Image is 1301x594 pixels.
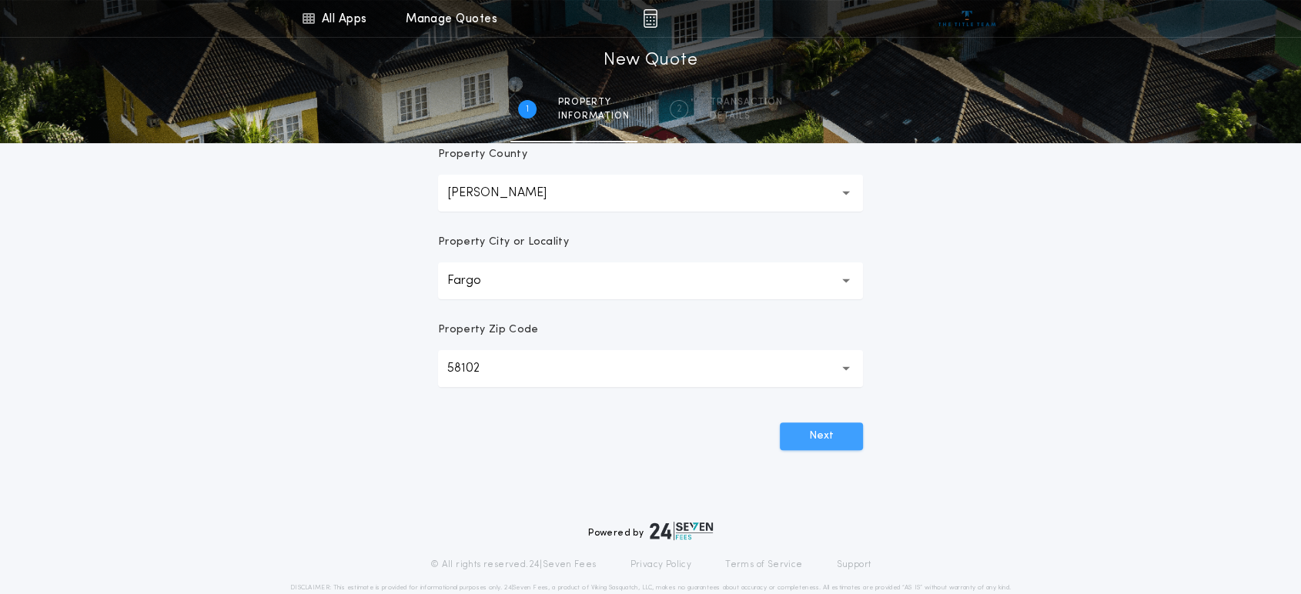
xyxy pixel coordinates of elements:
[438,235,569,250] p: Property City or Locality
[447,359,504,378] p: 58102
[438,350,863,387] button: 58102
[836,559,871,571] a: Support
[630,559,692,571] a: Privacy Policy
[526,103,529,115] h2: 1
[780,422,863,450] button: Next
[447,184,571,202] p: [PERSON_NAME]
[604,48,697,73] h1: New Quote
[438,322,538,338] p: Property Zip Code
[438,147,527,162] p: Property County
[558,96,630,108] span: Property
[558,110,630,122] span: information
[710,110,783,122] span: details
[650,522,713,540] img: logo
[430,559,597,571] p: © All rights reserved. 24|Seven Fees
[438,262,863,299] button: Fargo
[643,9,657,28] img: img
[447,272,506,290] p: Fargo
[938,11,996,26] img: vs-icon
[710,96,783,108] span: Transaction
[677,103,682,115] h2: 2
[438,175,863,212] button: [PERSON_NAME]
[588,522,713,540] div: Powered by
[725,559,802,571] a: Terms of Service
